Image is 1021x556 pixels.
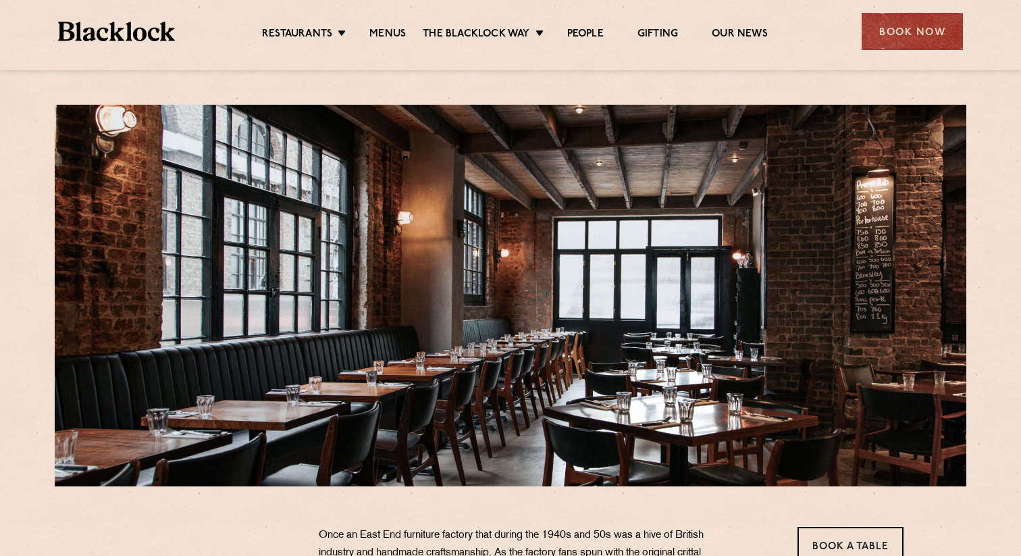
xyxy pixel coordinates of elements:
[423,28,529,43] a: The Blacklock Way
[58,22,175,41] img: BL_Textured_Logo-footer-cropped.svg
[369,28,406,43] a: Menus
[567,28,604,43] a: People
[712,28,768,43] a: Our News
[262,28,332,43] a: Restaurants
[637,28,678,43] a: Gifting
[862,13,963,50] div: Book Now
